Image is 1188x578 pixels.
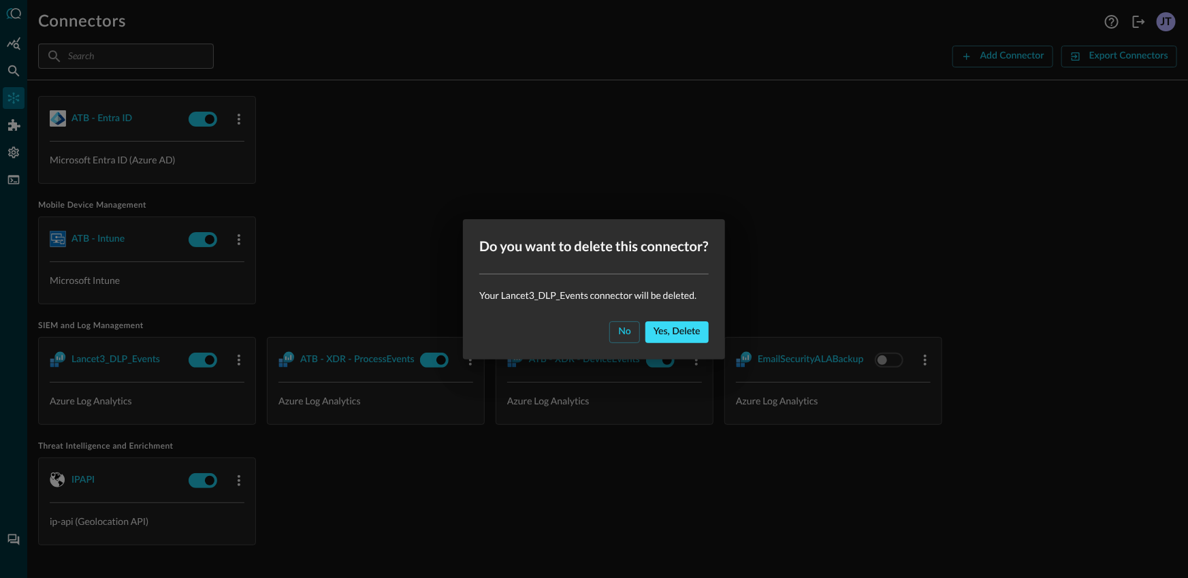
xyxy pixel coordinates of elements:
button: No [609,321,640,343]
h2: Do you want to delete this connector? [463,219,725,274]
div: No [618,323,631,340]
div: Yes, delete [654,323,701,340]
p: Your Lancet3_DLP_Events connector will be deleted. [479,288,709,302]
button: Yes, delete [645,321,709,343]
